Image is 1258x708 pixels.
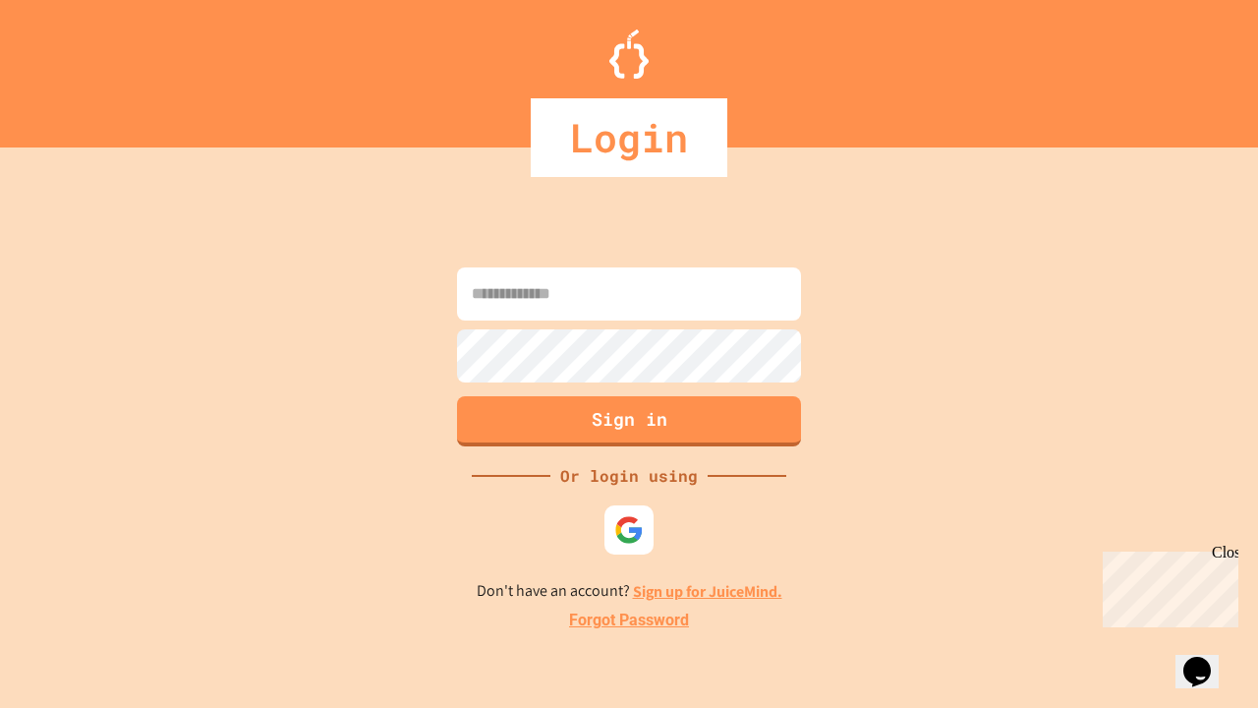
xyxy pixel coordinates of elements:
a: Forgot Password [569,609,689,632]
div: Login [531,98,727,177]
button: Sign in [457,396,801,446]
p: Don't have an account? [477,579,782,604]
iframe: chat widget [1175,629,1238,688]
img: google-icon.svg [614,515,644,545]
iframe: chat widget [1095,544,1238,627]
a: Sign up for JuiceMind. [633,581,782,602]
img: Logo.svg [609,29,649,79]
div: Chat with us now!Close [8,8,136,125]
div: Or login using [550,464,708,488]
